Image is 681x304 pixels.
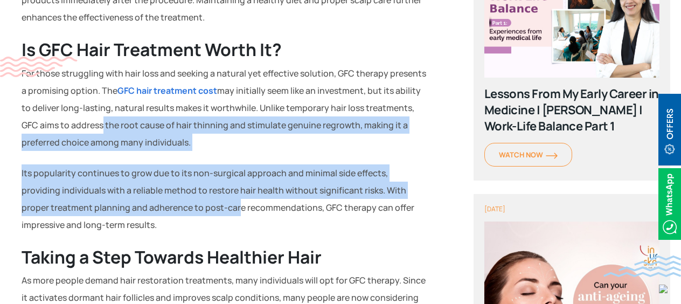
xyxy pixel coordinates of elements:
img: bluewave [603,255,681,277]
span: Watch Now [499,150,558,160]
img: offerBt [658,94,681,165]
strong: Taking a Step Towards Healthier Hair [22,245,322,269]
div: [DATE] [484,205,659,213]
img: Whatsappicon [658,168,681,240]
p: Its popularity continues to grow due to its non-surgical approach and minimal side effects, provi... [22,164,428,233]
a: GFC hair treatment cost [117,85,217,96]
img: orange-arrow [546,153,558,159]
div: Lessons From My Early Career in Medicine | [PERSON_NAME] | Work-Life Balance Part 1 [484,86,659,134]
a: Whatsappicon [658,197,681,209]
a: Watch Noworange-arrow [484,143,572,167]
p: For those struggling with hair loss and seeking a natural yet effective solution, GFC therapy pre... [22,65,428,151]
strong: Is GFC Hair Treatment Worth It? [22,38,282,61]
img: up-blue-arrow.svg [659,285,668,293]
